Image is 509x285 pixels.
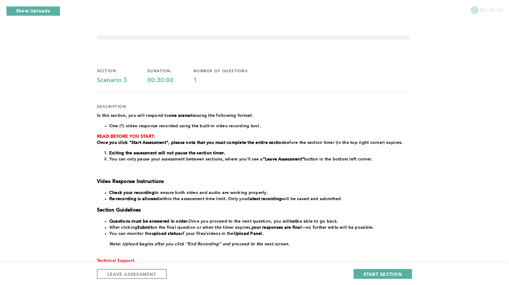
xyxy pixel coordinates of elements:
li: within the assessment time limit. Only your will be saved and submitted. [109,196,410,202]
div: number of questions: [194,69,270,74]
li: You can only pause your assessment between sections, where you'll see a button in the bottom left... [109,156,410,162]
button: LEAVE ASSESSMENT [97,269,167,279]
div: duration: [147,69,194,74]
li: You can monitor the of your files/videos in the [109,231,410,237]
div: section: [97,69,147,74]
button: START SECTION [354,269,412,279]
div: description: [97,105,128,109]
span: One (1) video response recorded using the built-in video recording tool. [109,124,261,128]
span: Technical Support [97,259,134,263]
strong: one scenario [169,113,196,118]
strong: Re-recording is allowed [109,197,159,201]
span: 00:30:00 [480,6,503,13]
span: In this section, you will respond to [97,113,169,118]
strong: Questions must be answered in order. [109,219,188,224]
p: before the section timer (in the top right corner) expires. [97,140,410,146]
strong: Once you click "Start Assessment", please note that you must complete the entire section [97,141,284,145]
strong: Upload Panel. [234,232,263,236]
span: LEAVE ASSESSMENT [107,271,156,277]
li: Once you proceed to the next question, you will be able to go back. [109,218,410,224]
h3: Section Guidelines [97,207,410,213]
button: Show Uploads [6,6,60,16]
span: using the following format: [196,113,253,118]
strong: Exiting the assessment will not pause the section timer. [109,151,225,155]
strong: Check your recording [109,191,154,195]
li: to ensure both video and audio are working properly. [109,190,410,196]
div: Scenario 3 [97,77,147,84]
strong: your responses are final [252,225,302,230]
strong: READ BEFORE YOU START: [97,134,155,139]
li: After clicking on the final question or when the timer expires, —no further edits will be possible. [109,224,410,231]
strong: not [290,219,297,224]
span: START SECTION [364,271,402,277]
strong: “Leave Assessment” [263,157,304,161]
div: 00:30:00 [147,77,194,84]
strong: latest recording [249,197,282,201]
em: Note: Upload begins after you click “End Recording” and proceed to the next screen. [109,242,290,246]
strong: upload status [152,232,180,236]
strong: Submit [138,225,152,230]
div: 1 [194,77,270,84]
h3: Video Response Instructions [97,179,410,185]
